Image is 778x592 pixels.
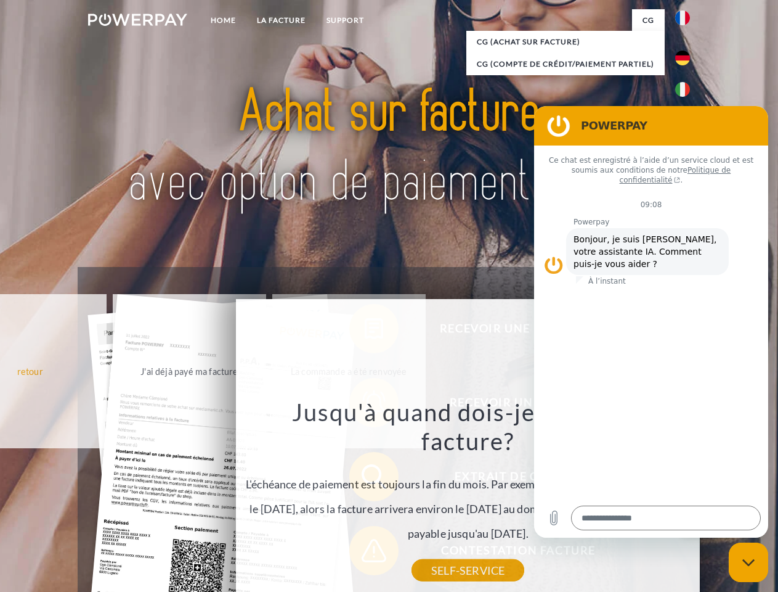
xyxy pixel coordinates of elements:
iframe: Bouton de lancement de la fenêtre de messagerie, conversation en cours [729,543,768,582]
a: CG (Compte de crédit/paiement partiel) [466,53,665,75]
a: LA FACTURE [246,9,316,31]
a: Support [316,9,375,31]
a: Home [200,9,246,31]
img: fr [675,10,690,25]
img: de [675,51,690,65]
h3: Jusqu'à quand dois-je payer ma facture? [243,397,693,456]
a: CG (achat sur facture) [466,31,665,53]
div: J'ai déjà payé ma facture [120,363,259,379]
a: SELF-SERVICE [411,559,524,582]
img: logo-powerpay-white.svg [88,14,187,26]
img: title-powerpay_fr.svg [118,59,660,236]
img: it [675,82,690,97]
div: L'échéance de paiement est toujours la fin du mois. Par exemple, si la commande a été passée le [... [243,397,693,570]
a: CG [632,9,665,31]
iframe: Fenêtre de messagerie [534,106,768,538]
